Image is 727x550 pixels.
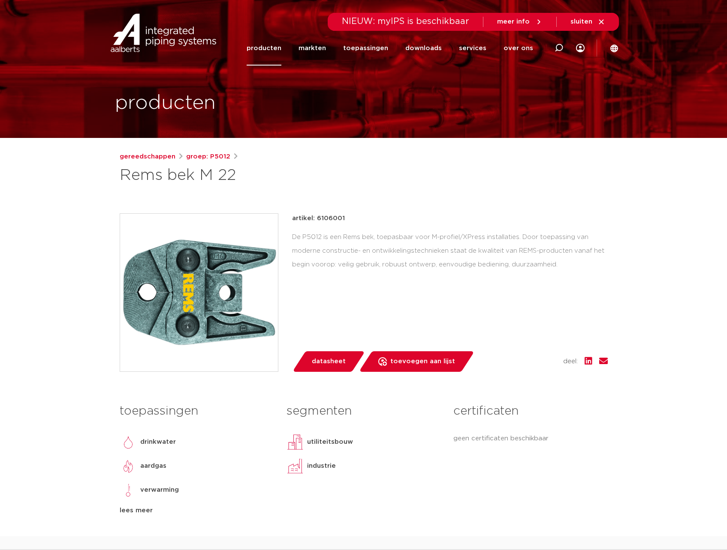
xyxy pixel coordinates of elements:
[120,481,137,499] img: verwarming
[247,31,281,66] a: producten
[292,351,365,372] a: datasheet
[504,31,533,66] a: over ons
[570,18,592,25] span: sluiten
[312,355,346,368] span: datasheet
[342,17,469,26] span: NIEUW: myIPS is beschikbaar
[247,31,533,66] nav: Menu
[405,31,442,66] a: downloads
[453,433,607,444] p: geen certificaten beschikbaar
[287,457,304,475] img: industrie
[120,457,137,475] img: aardgas
[140,485,179,495] p: verwarming
[570,18,605,26] a: sluiten
[299,31,326,66] a: markten
[576,31,585,66] div: my IPS
[307,461,336,471] p: industrie
[453,403,607,420] h3: certificaten
[120,152,175,162] a: gereedschappen
[390,355,455,368] span: toevoegen aan lijst
[497,18,543,26] a: meer info
[186,152,230,162] a: groep: P5012
[292,213,345,224] p: artikel: 6106001
[307,437,353,447] p: utiliteitsbouw
[120,433,137,451] img: drinkwater
[115,90,216,117] h1: producten
[287,433,304,451] img: utiliteitsbouw
[343,31,388,66] a: toepassingen
[140,461,166,471] p: aardgas
[563,356,578,367] span: deel:
[459,31,486,66] a: services
[292,230,608,272] div: De P5012 is een Rems bek, toepasbaar voor M-profiel/XPress installaties. Door toepassing van mode...
[120,403,274,420] h3: toepassingen
[120,214,278,371] img: Product Image for Rems bek M 22
[120,505,274,516] div: lees meer
[140,437,176,447] p: drinkwater
[287,403,440,420] h3: segmenten
[497,18,530,25] span: meer info
[120,165,442,186] h1: Rems bek M 22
